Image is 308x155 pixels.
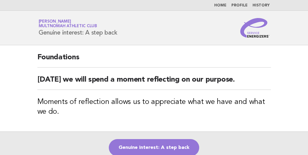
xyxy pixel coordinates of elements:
[39,20,117,36] h1: Genuine interest: A step back
[240,18,270,38] img: Service Energizers
[253,4,270,7] a: History
[231,4,248,7] a: Profile
[214,4,226,7] a: Home
[39,24,97,28] span: Multnomah Athletic Club
[39,20,97,28] a: [PERSON_NAME]Multnomah Athletic Club
[37,75,271,90] h2: [DATE] we will spend a moment reflecting on our purpose.
[37,97,271,117] h3: Moments of reflection allows us to appreciate what we have and what we do.
[37,53,271,68] h2: Foundations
